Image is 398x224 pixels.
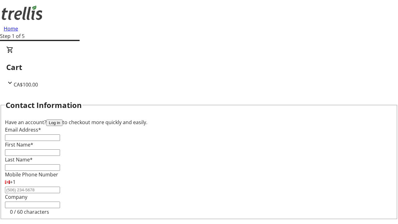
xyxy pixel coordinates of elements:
tr-character-limit: 0 / 60 characters [10,208,49,215]
label: First Name* [5,141,33,148]
div: Have an account? to checkout more quickly and easily. [5,119,393,126]
label: Company [5,194,27,200]
input: (506) 234-5678 [5,187,60,193]
label: Mobile Phone Number [5,171,58,178]
div: CartCA$100.00 [6,46,392,88]
label: Email Address* [5,126,41,133]
span: CA$100.00 [14,81,38,88]
label: Last Name* [5,156,33,163]
h2: Cart [6,62,392,73]
h2: Contact Information [6,100,82,111]
button: Log in [46,119,62,126]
